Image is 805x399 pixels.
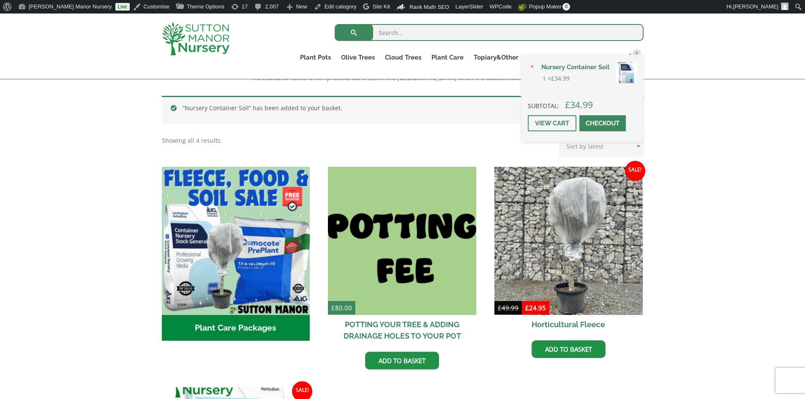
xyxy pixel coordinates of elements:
img: Horticultural Fleece [494,167,643,315]
strong: Subtotal: [528,102,559,110]
span: Site Kit [373,3,390,10]
a: Nursery Container Soil [536,61,637,73]
span: £ [525,304,529,312]
h2: Horticultural Fleece [494,315,643,334]
a: Plant Pots [295,52,336,63]
a: Plant Care [426,52,469,63]
img: logo [162,22,229,55]
a: About [524,52,552,63]
span: [PERSON_NAME] [733,3,778,10]
a: Remove Nursery Container Soil from basket [528,63,537,72]
span: £ [565,99,570,111]
div: “Nursery Container Soil” has been added to your basket. [162,96,644,124]
a: Olive Trees [336,52,380,63]
a: Contact [588,52,622,63]
a: Delivery [552,52,588,63]
a: Checkout [579,115,626,131]
bdi: 34.99 [565,99,593,111]
a: £80.00 POTTING YOUR TREE & ADDING DRAINAGE HOLES TO YOUR POT [328,167,476,345]
span: 0 [562,3,570,11]
a: Cloud Trees [380,52,426,63]
h2: POTTING YOUR TREE & ADDING DRAINAGE HOLES TO YOUR POT [328,315,476,345]
a: 1 [622,52,644,63]
bdi: 49.99 [498,304,518,312]
span: 1 [633,49,641,58]
span: Sale! [625,161,645,181]
span: £ [331,304,335,312]
bdi: 34.99 [551,74,570,82]
bdi: 24.95 [525,304,546,312]
a: View cart [528,115,576,131]
select: Shop order [559,136,644,157]
a: Topiary&Other [469,52,524,63]
span: £ [498,304,502,312]
img: POTTING YOUR TREE & ADDING DRAINAGE HOLES TO YOUR POT [328,167,476,315]
span: 1 × [543,73,570,84]
a: Live [115,3,130,11]
span: £ [551,74,554,82]
h2: Plant Care Packages [162,315,310,341]
a: Add to basket: “Horticultural Fleece” [532,340,606,358]
bdi: 80.00 [331,304,352,312]
input: Search... [335,24,644,41]
img: Plant Care Packages [162,167,310,315]
a: Add to basket: “POTTING YOUR TREE & ADDING DRAINAGE HOLES TO YOUR POT” [365,352,439,369]
a: Visit product category Plant Care Packages [162,167,310,341]
img: Nursery Container Soil [616,62,637,83]
a: Sale! Horticultural Fleece [494,167,643,334]
p: Showing all 4 results [162,136,221,146]
span: Rank Math SEO [409,4,449,10]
